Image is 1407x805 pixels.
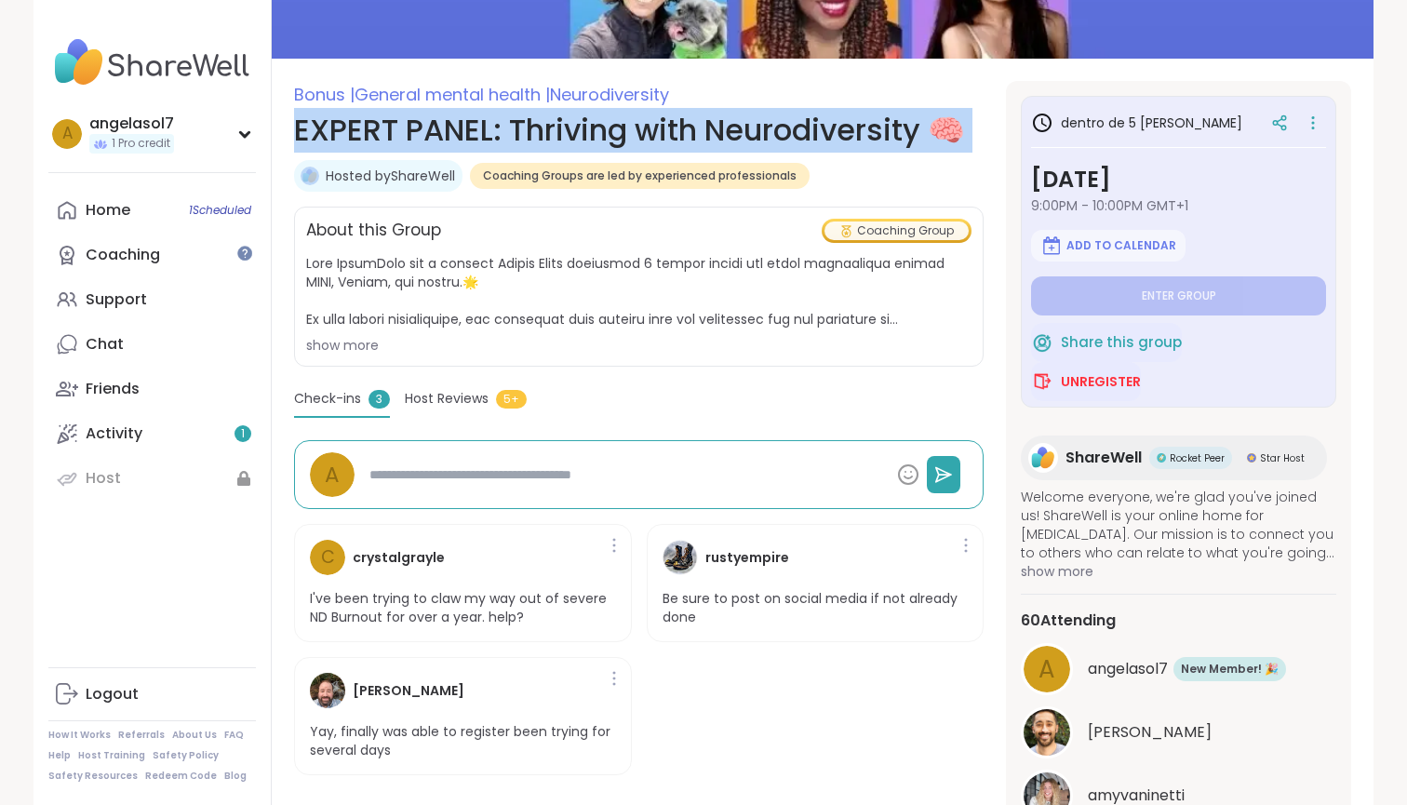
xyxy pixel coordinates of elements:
[86,245,160,265] div: Coaching
[1061,332,1182,354] span: Share this group
[1247,453,1256,463] img: Star Host
[1021,488,1336,562] span: Welcome everyone, we're glad you've joined us! ShareWell is your online home for [MEDICAL_DATA]. ...
[353,681,464,701] h4: [PERSON_NAME]
[1031,323,1182,362] button: Share this group
[86,200,130,221] div: Home
[1031,276,1326,315] button: Enter group
[48,749,71,762] a: Help
[496,390,527,409] span: 5+
[48,322,256,367] a: Chat
[48,411,256,456] a: Activity1
[321,544,335,571] span: c
[118,729,165,742] a: Referrals
[172,729,217,742] a: About Us
[112,136,170,152] span: 1 Pro credit
[86,468,121,489] div: Host
[355,83,550,106] span: General mental health |
[86,289,147,310] div: Support
[405,389,489,409] span: Host Reviews
[189,203,251,218] span: 1 Scheduled
[1040,235,1063,257] img: ShareWell Logomark
[1024,709,1070,756] img: brett
[1031,230,1186,262] button: Add to Calendar
[1031,112,1242,134] h3: dentro de 5 [PERSON_NAME]
[368,390,390,409] span: 3
[86,379,140,399] div: Friends
[310,723,616,759] p: Yay, finally was able to register been trying for several days
[306,254,971,329] span: Lore IpsumDolo sit a consect Adipis Elits doeiusmod 6 tempor incidi utl etdol magnaaliqua enimad ...
[325,459,340,491] span: a
[326,167,455,185] a: Hosted byShareWell
[824,221,969,240] div: Coaching Group
[294,389,361,409] span: Check-ins
[663,590,969,626] p: Be sure to post on social media if not already done
[1181,661,1279,678] span: New Member! 🎉
[48,672,256,717] a: Logout
[353,548,445,568] h4: crystalgrayle
[1038,651,1055,688] span: a
[224,770,247,783] a: Blog
[663,540,698,575] img: rustyempire
[48,456,256,501] a: Host
[550,83,669,106] span: Neurodiversity
[241,426,245,442] span: 1
[1170,451,1225,465] span: Rocket Peer
[301,167,319,185] img: ShareWell
[705,548,789,568] h4: rustyempire
[1157,453,1166,463] img: Rocket Peer
[1021,610,1116,632] span: 60 Attending
[1061,372,1141,391] span: Unregister
[78,749,145,762] a: Host Training
[48,233,256,277] a: Coaching
[1260,451,1305,465] span: Star Host
[294,108,984,153] h1: EXPERT PANEL: Thriving with Neurodiversity 🧠
[1066,238,1176,253] span: Add to Calendar
[483,168,797,183] span: Coaching Groups are led by experienced professionals
[1031,362,1141,401] button: Unregister
[1031,370,1053,393] img: ShareWell Logomark
[86,334,124,355] div: Chat
[145,770,217,783] a: Redeem Code
[306,336,971,355] div: show more
[1088,721,1212,744] span: brett
[153,749,219,762] a: Safety Policy
[86,423,142,444] div: Activity
[1021,643,1336,695] a: aangelasol7New Member! 🎉
[306,219,441,243] h2: About this Group
[1021,436,1327,480] a: ShareWellShareWellRocket PeerRocket PeerStar HostStar Host
[48,770,138,783] a: Safety Resources
[224,729,244,742] a: FAQ
[310,673,345,708] img: Brian_L
[1021,706,1336,758] a: brett[PERSON_NAME]
[62,122,73,146] span: a
[1021,562,1336,581] span: show more
[48,188,256,233] a: Home1Scheduled
[89,114,174,134] div: angelasol7
[1031,163,1326,196] h3: [DATE]
[1142,288,1216,303] span: Enter group
[48,729,111,742] a: How It Works
[1031,196,1326,215] span: 9:00PM - 10:00PM GMT+1
[86,684,139,704] div: Logout
[310,590,616,626] p: I've been trying to claw my way out of severe ND Burnout for over a year. help?
[48,367,256,411] a: Friends
[1028,443,1058,473] img: ShareWell
[48,30,256,95] img: ShareWell Nav Logo
[48,277,256,322] a: Support
[1031,331,1053,354] img: ShareWell Logomark
[237,246,252,261] iframe: Spotlight
[1065,447,1142,469] span: ShareWell
[1088,658,1168,680] span: angelasol7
